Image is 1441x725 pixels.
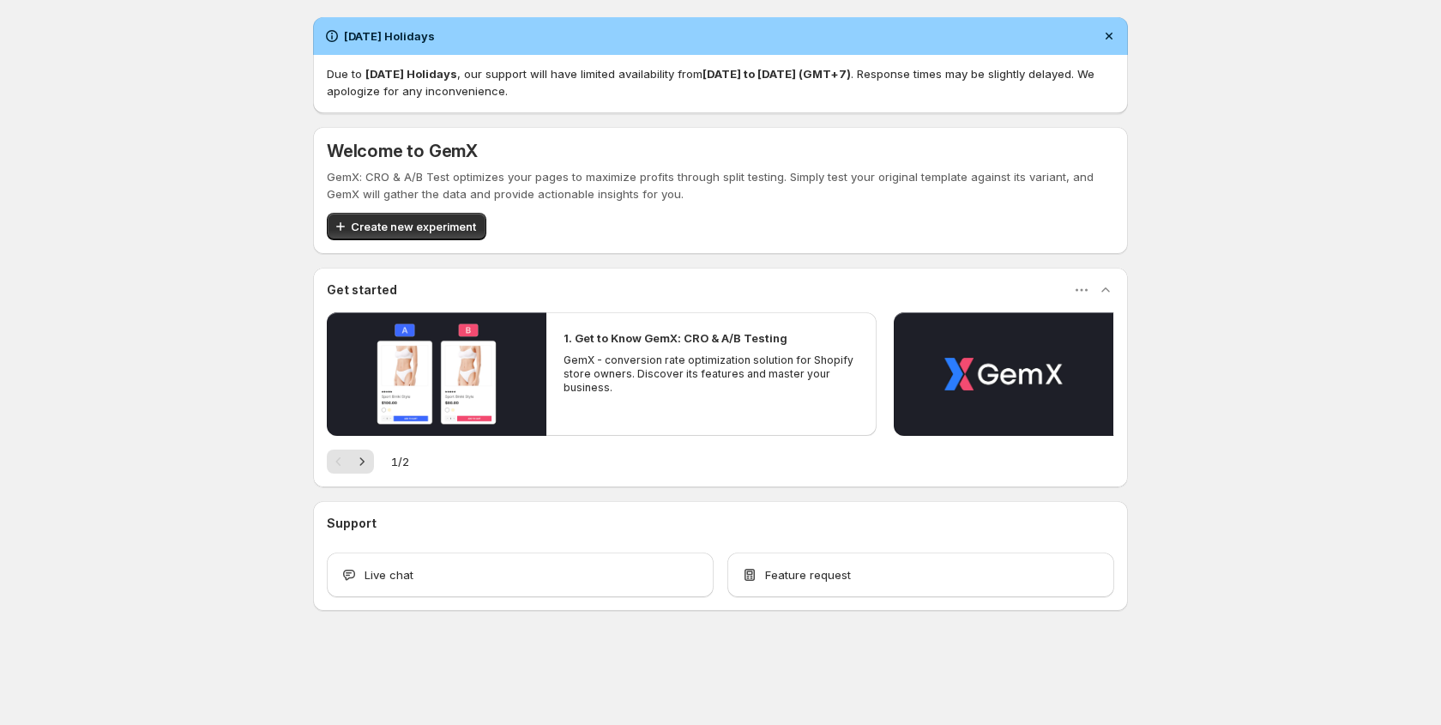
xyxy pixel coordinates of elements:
button: Next [350,450,374,474]
p: Due to , our support will have limited availability from . Response times may be slightly delayed... [327,65,1114,100]
p: GemX - conversion rate optimization solution for Shopify store owners. Discover its features and ... [564,353,859,395]
h2: [DATE] Holidays [344,27,435,45]
span: Live chat [365,566,413,583]
h3: Get started [327,281,397,299]
p: GemX: CRO & A/B Test optimizes your pages to maximize profits through split testing. Simply test ... [327,168,1114,202]
span: Create new experiment [351,218,476,235]
strong: [DATE] Holidays [365,67,457,81]
button: Play video [327,312,546,436]
h3: Support [327,515,377,532]
strong: [DATE] to [DATE] (GMT+7) [702,67,851,81]
h2: 1. Get to Know GemX: CRO & A/B Testing [564,329,787,347]
button: Play video [894,312,1113,436]
span: 1 / 2 [391,453,409,470]
span: Feature request [765,566,851,583]
nav: Pagination [327,450,374,474]
button: Dismiss notification [1097,24,1121,48]
h5: Welcome to GemX [327,141,478,161]
button: Create new experiment [327,213,486,240]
